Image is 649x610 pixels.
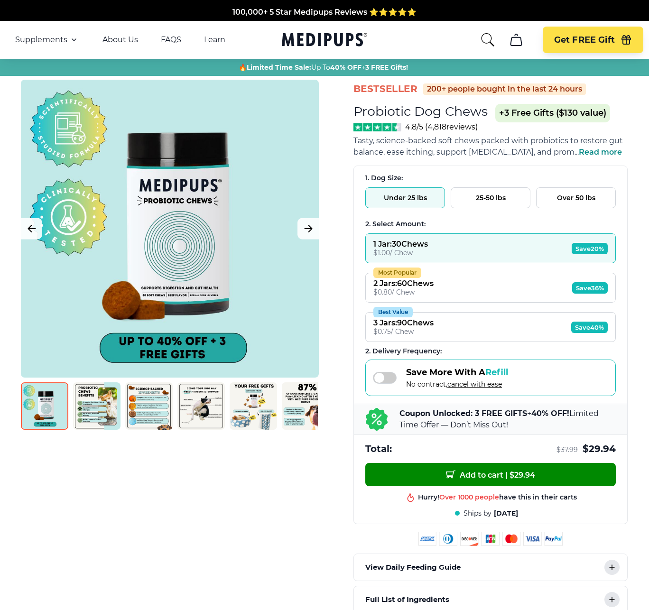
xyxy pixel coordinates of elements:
span: Refill [485,367,508,378]
a: Learn [204,35,225,45]
div: 1 Jar : 30 Chews [373,240,428,249]
span: No contract, [406,380,508,388]
span: Made In The [GEOGRAPHIC_DATA] from domestic & globally sourced ingredients [167,18,482,28]
button: 25-50 lbs [451,187,530,208]
span: $ 37.99 [556,445,578,454]
div: 2 Jars : 60 Chews [373,279,434,288]
button: Over 50 lbs [536,187,616,208]
h1: Probiotic Dog Chews [353,103,488,119]
span: +3 Free Gifts ($130 value) [495,104,610,122]
div: Most Popular [373,268,421,278]
span: Ships by [464,509,491,518]
img: Probiotic Dog Chews | Natural Dog Supplements [125,382,173,430]
span: BestSeller [353,83,417,95]
button: Get FREE Gift [543,27,643,53]
button: Supplements [15,34,80,46]
span: balance, ease itching, support [MEDICAL_DATA], and prom [353,148,575,157]
span: [DATE] [494,509,518,518]
b: 40% OFF! [531,409,569,418]
button: Next Image [297,218,319,240]
div: 3 Jars : 90 Chews [373,318,434,327]
a: About Us [102,35,138,45]
span: Add to cart | $ 29.94 [446,470,535,480]
span: Read more [579,148,622,157]
img: payment methods [418,532,563,546]
p: View Daily Feeding Guide [365,562,461,573]
img: Probiotic Dog Chews | Natural Dog Supplements [177,382,225,430]
b: Coupon Unlocked: 3 FREE GIFTS [399,409,527,418]
div: 2. Select Amount: [365,220,616,229]
span: 4.8/5 ( 4,818 reviews) [405,122,478,131]
button: Most Popular2 Jars:60Chews$0.80/ ChewSave36% [365,273,616,303]
img: Probiotic Dog Chews | Natural Dog Supplements [282,382,329,430]
img: Probiotic Dog Chews | Natural Dog Supplements [230,382,277,430]
span: Save 20% [572,243,608,254]
span: Save More With A [406,367,508,378]
p: Full List of Ingredients [365,594,449,605]
span: Over 1000 people [439,492,499,501]
span: Supplements [15,35,67,45]
span: 2 . Delivery Frequency: [365,347,442,355]
a: Medipups [282,31,367,50]
button: Under 25 lbs [365,187,445,208]
span: cancel with ease [447,380,502,388]
span: Save 36% [572,282,608,294]
div: 200+ people bought in the last 24 hours [423,83,586,95]
button: 1 Jar:30Chews$1.00/ ChewSave20% [365,233,616,263]
p: + Limited Time Offer — Don’t Miss Out! [399,408,616,431]
div: Best Value [373,307,413,317]
button: Add to cart | $29.94 [365,463,616,486]
div: $ 1.00 / Chew [373,249,428,257]
span: Tasty, science-backed soft chews packed with probiotics to restore gut [353,136,623,145]
span: 🔥 Up To + [239,63,408,72]
img: Stars - 4.8 [353,123,401,131]
div: $ 0.75 / Chew [373,327,434,336]
button: search [480,32,495,47]
span: $ 29.94 [583,443,616,455]
a: FAQS [161,35,181,45]
span: 100,000+ 5 Star Medipups Reviews ⭐️⭐️⭐️⭐️⭐️ [232,7,417,16]
button: Best Value3 Jars:90Chews$0.75/ ChewSave40% [365,312,616,342]
img: Probiotic Dog Chews | Natural Dog Supplements [21,382,68,430]
img: Probiotic Dog Chews | Natural Dog Supplements [73,382,121,430]
div: 1. Dog Size: [365,174,616,183]
span: Get FREE Gift [554,35,615,46]
span: ... [575,148,622,157]
button: Previous Image [21,218,42,240]
span: Save 40% [571,322,608,333]
div: Hurry! have this in their carts [418,492,577,501]
div: $ 0.80 / Chew [373,288,434,296]
button: cart [505,28,528,51]
span: Total: [365,443,392,455]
